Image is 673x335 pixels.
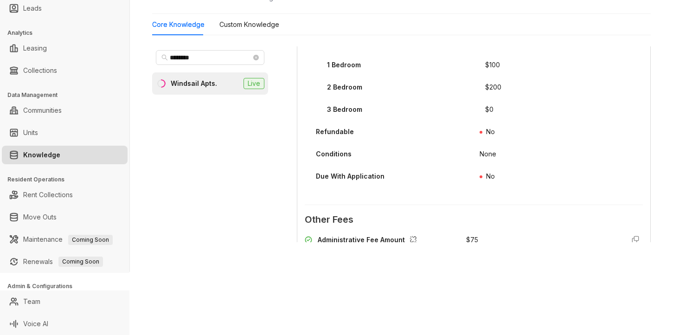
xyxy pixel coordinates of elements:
li: Maintenance [2,230,128,249]
div: 1 Bedroom [327,60,361,70]
li: Communities [2,101,128,120]
a: Voice AI [23,315,48,333]
div: Core Knowledge [152,19,205,30]
li: Units [2,123,128,142]
li: Knowledge [2,146,128,164]
div: Windsail Apts. [171,78,217,89]
li: Renewals [2,252,128,271]
a: Rent Collections [23,186,73,204]
span: Coming Soon [58,257,103,267]
a: Team [23,292,40,311]
div: 3 Bedroom [327,104,362,115]
a: Knowledge [23,146,60,164]
div: None [480,149,496,159]
h3: Resident Operations [7,175,129,184]
div: Due With Application [316,171,385,181]
span: search [161,54,168,61]
div: 2 Bedroom [327,82,362,92]
h3: Analytics [7,29,129,37]
span: Other Fees [305,213,643,227]
div: $ 75 [466,235,478,245]
a: Communities [23,101,62,120]
div: Refundable [316,127,354,137]
span: No [486,128,495,135]
a: Move Outs [23,208,57,226]
li: Collections [2,61,128,80]
li: Team [2,292,128,311]
a: Units [23,123,38,142]
span: close-circle [253,55,259,60]
span: Live [244,78,264,89]
li: Leasing [2,39,128,58]
div: $ 0 [485,104,494,115]
div: Custom Knowledge [219,19,279,30]
a: Collections [23,61,57,80]
a: RenewalsComing Soon [23,252,103,271]
span: Coming Soon [68,235,113,245]
div: Administrative Fee Amount [318,235,421,247]
h3: Admin & Configurations [7,282,129,290]
h3: Data Management [7,91,129,99]
a: Leasing [23,39,47,58]
li: Voice AI [2,315,128,333]
li: Rent Collections [2,186,128,204]
div: $ 200 [485,82,501,92]
div: $ 100 [485,60,500,70]
li: Move Outs [2,208,128,226]
span: No [486,172,495,180]
div: Conditions [316,149,352,159]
